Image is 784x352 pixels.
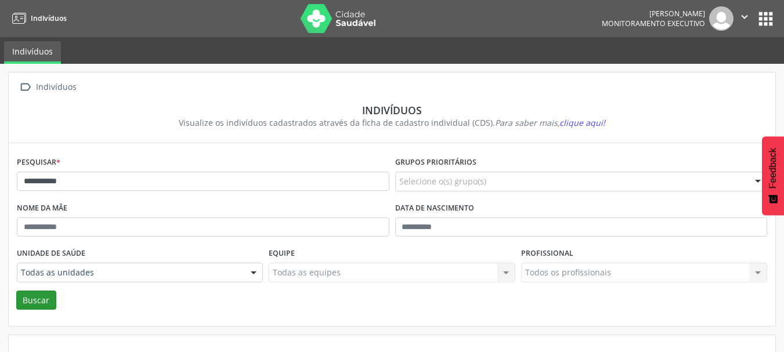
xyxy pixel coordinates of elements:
a:  Indivíduos [17,79,78,96]
label: Profissional [521,245,573,263]
i:  [738,10,751,23]
span: Todas as unidades [21,267,239,278]
button:  [734,6,756,31]
button: apps [756,9,776,29]
div: Visualize os indivíduos cadastrados através da ficha de cadastro individual (CDS). [25,117,759,129]
button: Feedback - Mostrar pesquisa [762,136,784,215]
label: Nome da mãe [17,199,67,217]
label: Pesquisar [17,154,60,172]
button: Buscar [16,291,56,310]
span: Indivíduos [31,13,67,23]
img: img [709,6,734,31]
label: Data de nascimento [395,199,474,217]
span: Monitoramento Executivo [602,19,705,28]
span: Selecione o(s) grupo(s) [399,175,486,187]
div: Indivíduos [25,104,759,117]
label: Equipe [269,245,295,263]
label: Unidade de saúde [17,245,85,263]
i: Para saber mais, [495,117,605,128]
span: clique aqui! [559,117,605,128]
span: Feedback [768,148,778,188]
a: Indivíduos [8,9,67,28]
div: [PERSON_NAME] [602,9,705,19]
div: Indivíduos [34,79,78,96]
i:  [17,79,34,96]
a: Indivíduos [4,41,61,64]
label: Grupos prioritários [395,154,476,172]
